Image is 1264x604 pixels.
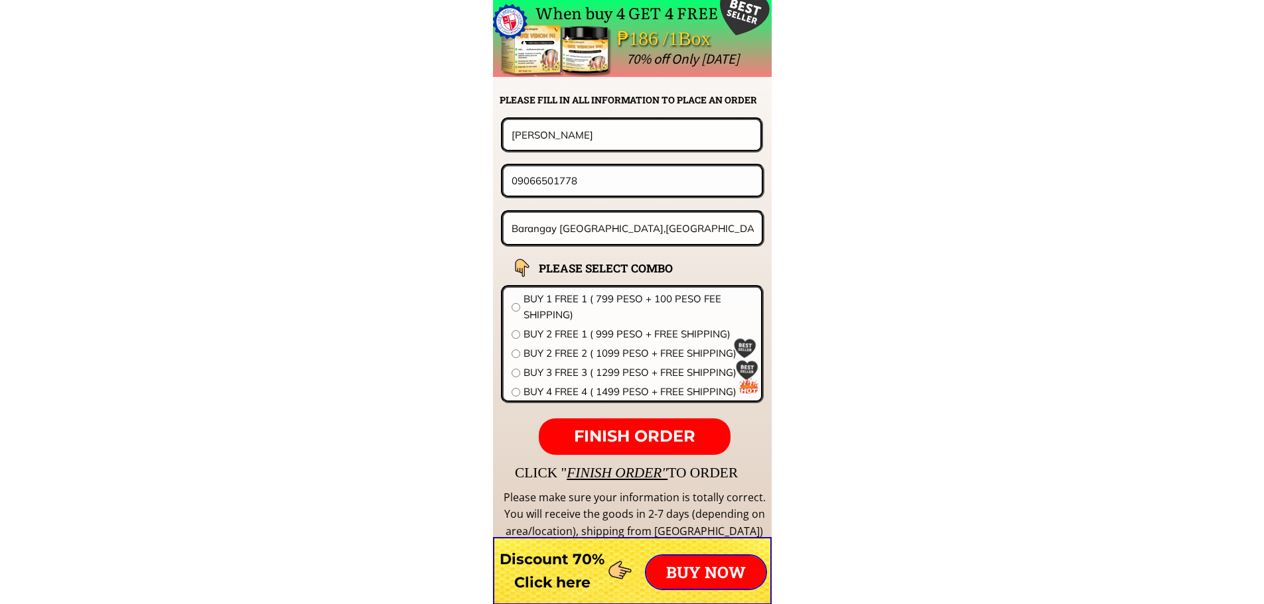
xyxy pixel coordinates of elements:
div: CLICK " TO ORDER [515,461,1125,484]
input: Your name [508,120,756,149]
div: Please make sure your information is totally correct. You will receive the goods in 2-7 days (dep... [502,489,767,540]
span: BUY 2 FREE 1 ( 999 PESO + FREE SHIPPING) [524,326,753,342]
input: Phone number [508,166,757,195]
input: Address [508,213,758,244]
h3: Discount 70% Click here [493,548,612,594]
span: BUY 3 FREE 3 ( 1299 PESO + FREE SHIPPING) [524,365,753,381]
span: FINISH ORDER" [567,465,667,481]
span: BUY 1 FREE 1 ( 799 PESO + 100 PESO FEE SHIPPING) [524,291,753,323]
div: 70% off Only [DATE] [626,48,1036,70]
span: FINISH ORDER [574,426,695,446]
span: BUY 4 FREE 4 ( 1499 PESO + FREE SHIPPING) [524,384,753,400]
div: ₱186 /1Box [617,23,748,54]
span: BUY 2 FREE 2 ( 1099 PESO + FREE SHIPPING) [524,345,753,361]
p: BUY NOW [646,556,766,589]
h2: PLEASE FILL IN ALL INFORMATION TO PLACE AN ORDER [500,93,770,107]
h2: PLEASE SELECT COMBO [539,259,706,277]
